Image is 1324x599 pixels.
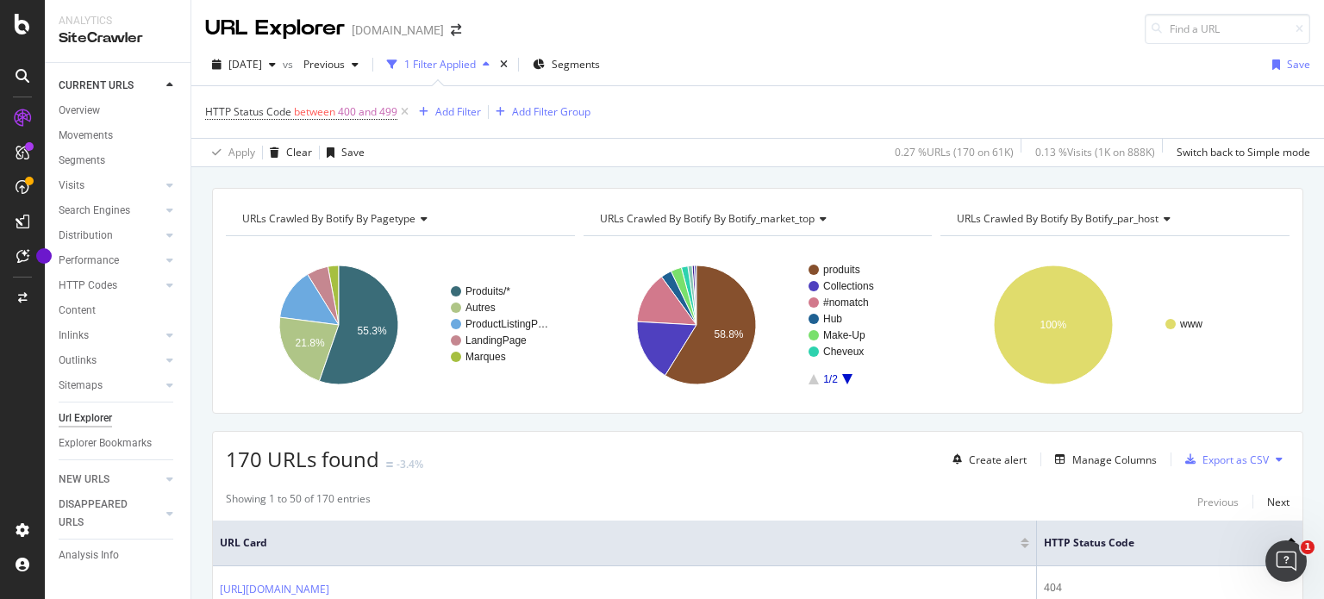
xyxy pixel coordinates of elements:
span: between [294,104,335,119]
a: Overview [59,102,178,120]
button: Export as CSV [1178,446,1269,473]
div: Url Explorer [59,409,112,427]
span: Previous [297,57,345,72]
button: Previous [297,51,365,78]
h4: URLs Crawled By Botify By botify_par_host [953,205,1274,233]
button: Previous [1197,491,1239,512]
span: URLs Crawled By Botify By botify_par_host [957,211,1158,226]
div: Visits [59,177,84,195]
span: HTTP Status Code [205,104,291,119]
button: Segments [526,51,607,78]
button: Manage Columns [1048,449,1157,470]
a: Content [59,302,178,320]
button: 1 Filter Applied [380,51,496,78]
div: Explorer Bookmarks [59,434,152,452]
text: Hub [823,313,842,325]
iframe: Intercom live chat [1265,540,1307,582]
svg: A chart. [940,250,1285,400]
text: 21.8% [296,337,325,349]
div: Add Filter Group [512,104,590,119]
text: produits [823,264,860,276]
div: Next [1267,495,1290,509]
div: A chart. [226,250,571,400]
div: Previous [1197,495,1239,509]
text: 55.3% [358,325,387,337]
text: Make-Up [823,329,865,341]
a: Explorer Bookmarks [59,434,178,452]
div: Inlinks [59,327,89,345]
button: Save [1265,51,1310,78]
span: URLs Crawled By Botify By botify_market_top [600,211,815,226]
span: URL Card [220,535,1016,551]
h4: URLs Crawled By Botify By pagetype [239,205,559,233]
div: HTTP Codes [59,277,117,295]
button: Save [320,139,365,166]
div: Add Filter [435,104,481,119]
div: -3.4% [397,457,423,471]
div: [DOMAIN_NAME] [352,22,444,39]
svg: A chart. [584,250,928,400]
a: Url Explorer [59,409,178,427]
a: Analysis Info [59,546,178,565]
a: Outlinks [59,352,161,370]
text: ProductListingP… [465,318,548,330]
a: Segments [59,152,178,170]
div: URL Explorer [205,14,345,43]
text: Produits/* [465,285,510,297]
text: 58.8% [714,328,743,340]
text: #nomatch [823,296,869,309]
span: 170 URLs found [226,445,379,473]
div: 0.27 % URLs ( 170 on 61K ) [895,145,1014,159]
div: Performance [59,252,119,270]
div: Search Engines [59,202,130,220]
text: Marques [465,351,506,363]
div: Showing 1 to 50 of 170 entries [226,491,371,512]
div: Movements [59,127,113,145]
span: 2025 Aug. 19th [228,57,262,72]
span: HTTP Status Code [1044,535,1261,551]
div: NEW URLS [59,471,109,489]
text: 100% [1040,319,1067,331]
h4: URLs Crawled By Botify By botify_market_top [596,205,917,233]
button: Apply [205,139,255,166]
a: Visits [59,177,161,195]
div: Analytics [59,14,177,28]
input: Find a URL [1145,14,1310,44]
text: www [1179,318,1202,330]
div: Export as CSV [1202,452,1269,467]
text: 1/2 [823,373,838,385]
div: Switch back to Simple mode [1177,145,1310,159]
span: vs [283,57,297,72]
div: Distribution [59,227,113,245]
img: Equal [386,462,393,467]
div: Manage Columns [1072,452,1157,467]
div: CURRENT URLS [59,77,134,95]
a: HTTP Codes [59,277,161,295]
button: Add Filter [412,102,481,122]
div: 1 Filter Applied [404,57,476,72]
div: Outlinks [59,352,97,370]
div: Apply [228,145,255,159]
a: Movements [59,127,178,145]
div: Overview [59,102,100,120]
div: Save [341,145,365,159]
div: 0.13 % Visits ( 1K on 888K ) [1035,145,1155,159]
div: times [496,56,511,73]
button: Add Filter Group [489,102,590,122]
button: Clear [263,139,312,166]
span: URLs Crawled By Botify By pagetype [242,211,415,226]
a: Performance [59,252,161,270]
text: Autres [465,302,496,314]
div: Sitemaps [59,377,103,395]
a: Sitemaps [59,377,161,395]
a: [URL][DOMAIN_NAME] [220,581,329,598]
a: CURRENT URLS [59,77,161,95]
div: Save [1287,57,1310,72]
a: Inlinks [59,327,161,345]
div: Tooltip anchor [36,248,52,264]
button: Switch back to Simple mode [1170,139,1310,166]
span: 400 and 499 [338,100,397,124]
div: SiteCrawler [59,28,177,48]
